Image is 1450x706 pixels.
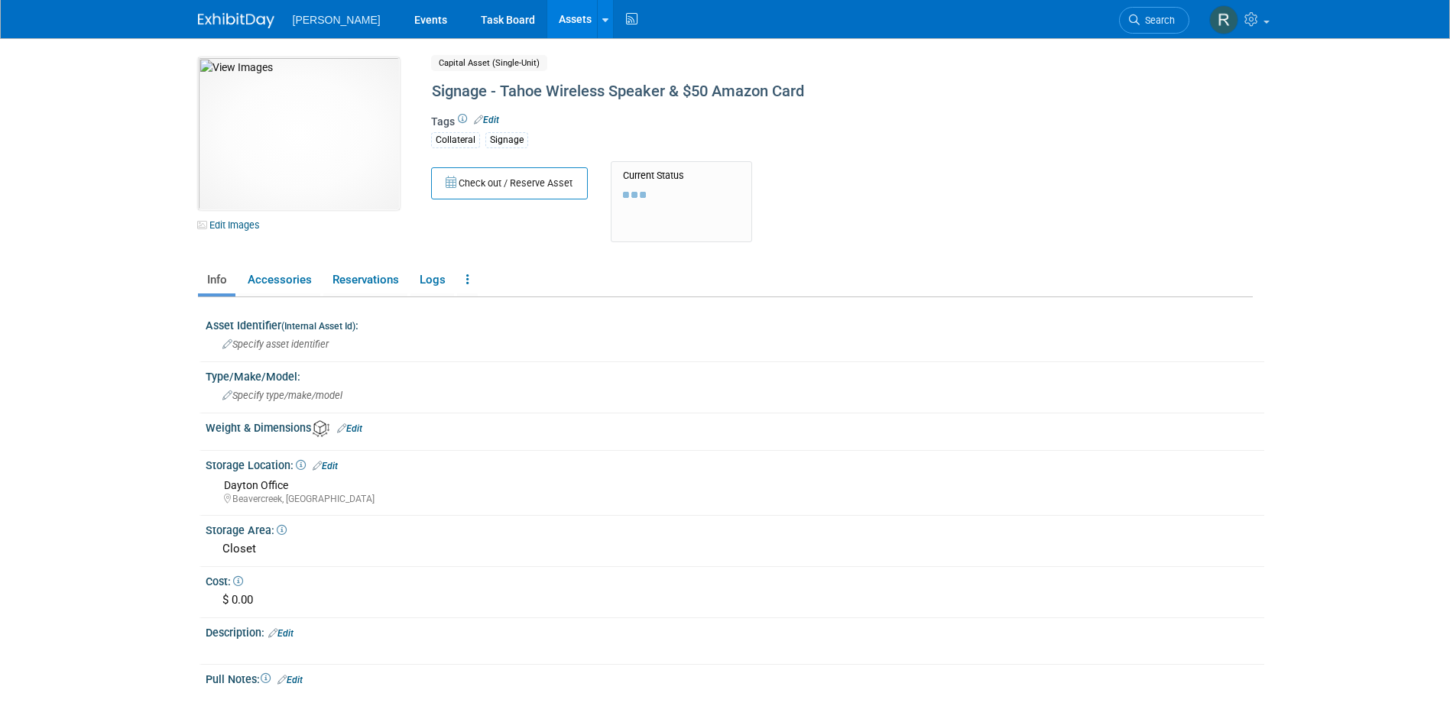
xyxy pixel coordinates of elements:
a: Edit [277,675,303,685]
small: (Internal Asset Id) [281,321,355,332]
span: Capital Asset (Single-Unit) [431,55,547,71]
div: Type/Make/Model: [206,365,1264,384]
span: Specify asset identifier [222,338,329,350]
a: Edit [313,461,338,471]
div: Signage [485,132,528,148]
span: [PERSON_NAME] [293,14,381,26]
div: Description: [206,621,1264,641]
div: Current Status [623,170,740,182]
a: Logs [410,267,454,293]
a: Edit [337,423,362,434]
img: Rebecca Deis [1209,5,1238,34]
a: Edit [474,115,499,125]
a: Edit Images [198,215,266,235]
div: Storage Location: [206,454,1264,474]
a: Accessories [238,267,320,293]
div: Pull Notes: [206,668,1264,688]
div: Cost: [206,570,1264,589]
div: Beavercreek, [GEOGRAPHIC_DATA] [224,493,1253,506]
span: Storage Area: [206,524,287,536]
span: Dayton Office [224,479,288,491]
a: Search [1119,7,1189,34]
div: $ 0.00 [217,588,1253,612]
img: View Images [198,57,400,210]
div: Weight & Dimensions [206,416,1264,437]
div: Closet [217,537,1253,561]
span: Search [1140,15,1175,26]
span: Specify type/make/model [222,390,342,401]
a: Reservations [323,267,407,293]
a: Edit [268,628,294,639]
div: Tags [431,114,1127,158]
div: Asset Identifier : [206,314,1264,333]
div: Signage - Tahoe Wireless Speaker & $50 Amazon Card [427,78,1127,105]
a: Info [198,267,235,293]
div: Collateral [431,132,480,148]
img: loading... [623,192,646,198]
img: Asset Weight and Dimensions [313,420,329,437]
button: Check out / Reserve Asset [431,167,588,199]
img: ExhibitDay [198,13,274,28]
